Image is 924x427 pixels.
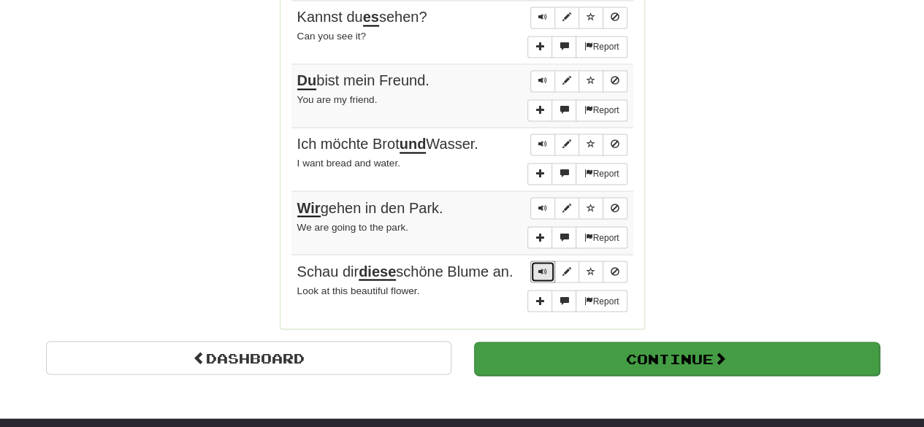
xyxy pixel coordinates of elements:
[46,341,451,374] a: Dashboard
[576,226,627,248] button: Report
[297,158,400,169] small: I want bread and water.
[297,199,443,217] span: gehen in den Park.
[297,9,427,26] span: Kannst du sehen?
[297,136,478,153] span: Ich möchte Brot Wasser.
[530,7,627,28] div: Sentence controls
[554,197,579,219] button: Edit sentence
[297,72,429,90] span: bist mein Freund.
[527,99,627,121] div: More sentence controls
[527,163,627,185] div: More sentence controls
[297,94,378,105] small: You are my friend.
[527,226,627,248] div: More sentence controls
[603,197,627,219] button: Toggle ignore
[554,70,579,92] button: Edit sentence
[603,134,627,155] button: Toggle ignore
[530,261,555,282] button: Play sentence audio
[579,70,603,92] button: Toggle favorite
[530,134,627,155] div: Sentence controls
[297,31,366,42] small: Can you see it?
[530,7,555,28] button: Play sentence audio
[297,285,420,296] small: Look at this beautiful flower.
[527,290,552,312] button: Add sentence to collection
[576,290,627,312] button: Report
[530,70,555,92] button: Play sentence audio
[554,261,579,282] button: Edit sentence
[363,9,379,26] u: es
[297,199,321,217] u: Wir
[530,134,555,155] button: Play sentence audio
[297,221,408,232] small: We are going to the park.
[576,163,627,185] button: Report
[530,261,627,282] div: Sentence controls
[359,263,396,280] u: diese
[530,70,627,92] div: Sentence controls
[603,7,627,28] button: Toggle ignore
[554,134,579,155] button: Edit sentence
[530,197,555,219] button: Play sentence audio
[603,70,627,92] button: Toggle ignore
[530,197,627,219] div: Sentence controls
[527,163,552,185] button: Add sentence to collection
[527,290,627,312] div: More sentence controls
[579,7,603,28] button: Toggle favorite
[603,261,627,282] button: Toggle ignore
[527,99,552,121] button: Add sentence to collection
[527,36,552,58] button: Add sentence to collection
[554,7,579,28] button: Edit sentence
[297,72,317,90] u: Du
[297,263,513,280] span: Schau dir schöne Blume an.
[579,261,603,282] button: Toggle favorite
[474,342,879,375] button: Continue
[527,226,552,248] button: Add sentence to collection
[579,134,603,155] button: Toggle favorite
[527,36,627,58] div: More sentence controls
[576,99,627,121] button: Report
[576,36,627,58] button: Report
[400,136,427,153] u: und
[579,197,603,219] button: Toggle favorite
